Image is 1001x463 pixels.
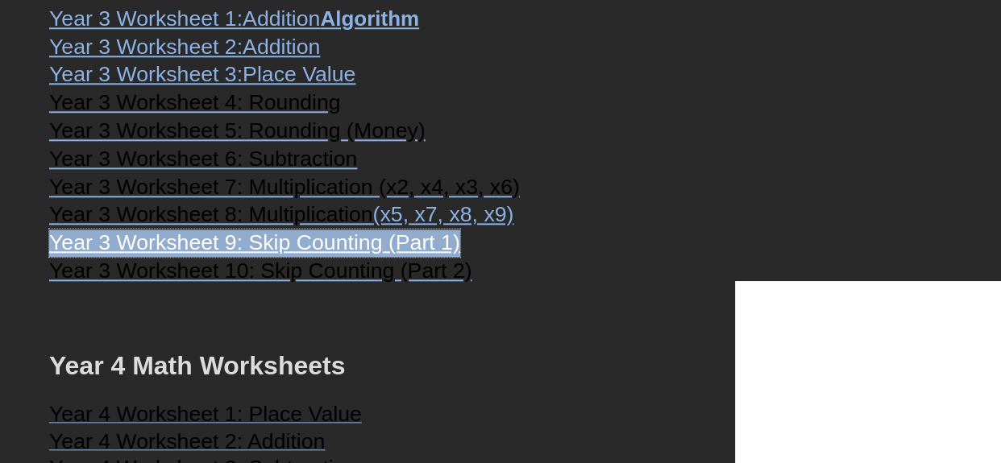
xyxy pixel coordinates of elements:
span: Year 3 Worksheet 5: Rounding (Money) [49,118,426,143]
span: Year 3 Worksheet 4: Rounding [49,90,341,114]
span: Year 3 Worksheet 2: [49,35,243,59]
a: Year 4 Worksheet 2: Addition [49,436,325,453]
a: Year 3 Worksheet 9: Skip Counting (Part 1) [49,229,460,257]
span: Place Value [243,62,355,86]
a: Year 3 Worksheet 3:Place Value [49,60,355,89]
span: Year 3 Worksheet 7: Multiplication (x2, x4, x3, x6) [49,175,520,199]
a: Year 3 Worksheet 10: Skip Counting (Part 2) [49,257,472,285]
span: Year 3 Worksheet 8: Multiplication [49,202,373,226]
a: Year 3 Worksheet 4: Rounding [49,89,341,117]
span: Year 4 Worksheet 2: Addition [49,429,325,453]
span: Year 3 Worksheet 10: Skip Counting (Part 2) [49,258,472,283]
iframe: Chat Widget [735,281,1001,463]
span: Year 3 Worksheet 9: Skip Counting (Part 1) [49,230,460,254]
h2: Year 4 Math Worksheets [49,349,952,383]
a: Year 4 Worksheet 1: Place Value [49,409,362,425]
a: Year 3 Worksheet 8: Multiplication(x5, x7, x8, x9) [49,200,513,229]
span: (x5, x7, x8, x9) [373,202,514,226]
a: Year 3 Worksheet 2:Addition [49,33,320,61]
span: Year 3 Worksheet 6: Subtraction [49,147,357,171]
span: Year 4 Worksheet 1: Place Value [49,402,362,426]
a: Year 3 Worksheet 7: Multiplication (x2, x4, x3, x6) [49,173,520,201]
span: Year 3 Worksheet 1: [49,6,243,31]
a: Year 3 Worksheet 5: Rounding (Money) [49,117,426,145]
span: Addition [243,35,320,59]
span: Addition [243,6,320,31]
span: Year 3 Worksheet 3: [49,62,243,86]
a: Year 3 Worksheet 6: Subtraction [49,145,357,173]
a: Year 3 Worksheet 1:AdditionAlgorithm [49,6,419,31]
